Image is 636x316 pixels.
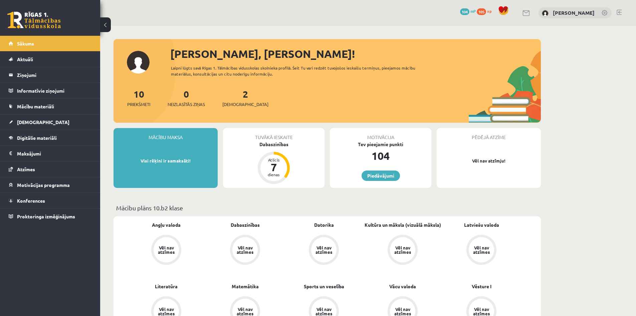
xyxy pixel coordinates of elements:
a: Motivācijas programma [9,177,92,193]
legend: Maksājumi [17,146,92,161]
a: Vēl nav atzīmes [284,235,363,266]
a: Digitālie materiāli [9,130,92,145]
a: Atzīmes [9,162,92,177]
span: Atzīmes [17,166,35,172]
a: Dabaszinības [231,221,260,228]
a: Dabaszinības Atlicis 7 dienas [223,141,325,185]
div: Vēl nav atzīmes [157,307,176,316]
div: 104 [330,148,431,164]
div: Vēl nav atzīmes [393,307,412,316]
a: Piedāvājumi [362,171,400,181]
span: Priekšmeti [127,101,150,108]
div: Tev pieejamie punkti [330,141,431,148]
span: Mācību materiāli [17,103,54,109]
div: Vēl nav atzīmes [472,307,491,316]
a: Maksājumi [9,146,92,161]
span: Sākums [17,40,34,46]
p: Vēl nav atzīmju! [440,157,538,164]
legend: Informatīvie ziņojumi [17,83,92,98]
span: 105 [477,8,486,15]
a: Vēl nav atzīmes [363,235,442,266]
span: Proktoringa izmēģinājums [17,213,75,219]
img: Marko Osemļjaks [542,10,549,17]
a: 2[DEMOGRAPHIC_DATA] [222,88,268,108]
div: 7 [264,162,284,173]
a: Datorika [314,221,334,228]
a: Mācību materiāli [9,99,92,114]
a: Rīgas 1. Tālmācības vidusskola [7,12,61,28]
div: Atlicis [264,158,284,162]
span: Digitālie materiāli [17,135,57,141]
div: Vēl nav atzīmes [157,245,176,254]
a: Ziņojumi [9,67,92,83]
a: Vēl nav atzīmes [127,235,206,266]
a: Vēl nav atzīmes [206,235,284,266]
div: Vēl nav atzīmes [472,245,491,254]
div: Vēl nav atzīmes [236,245,254,254]
div: dienas [264,173,284,177]
div: Pēdējā atzīme [437,128,541,141]
span: xp [487,8,491,14]
a: 0Neizlasītās ziņas [168,88,205,108]
a: 10Priekšmeti [127,88,150,108]
a: 105 xp [477,8,495,14]
a: Kultūra un māksla (vizuālā māksla) [365,221,441,228]
div: Vēl nav atzīmes [236,307,254,316]
a: Vēsture I [472,283,491,290]
a: Aktuāli [9,51,92,67]
div: Vēl nav atzīmes [314,245,333,254]
div: Vēl nav atzīmes [393,245,412,254]
div: [PERSON_NAME], [PERSON_NAME]! [170,46,541,62]
a: Konferences [9,193,92,208]
span: [DEMOGRAPHIC_DATA] [17,119,69,125]
span: mP [470,8,476,14]
span: 104 [460,8,469,15]
a: [PERSON_NAME] [553,9,595,16]
a: Matemātika [232,283,259,290]
span: Motivācijas programma [17,182,70,188]
div: Vēl nav atzīmes [314,307,333,316]
span: Aktuāli [17,56,33,62]
p: Visi rēķini ir samaksāti! [117,157,214,164]
a: Literatūra [155,283,178,290]
a: Vācu valoda [389,283,416,290]
a: Proktoringa izmēģinājums [9,209,92,224]
a: Informatīvie ziņojumi [9,83,92,98]
a: Latviešu valoda [464,221,499,228]
div: Tuvākā ieskaite [223,128,325,141]
a: [DEMOGRAPHIC_DATA] [9,114,92,130]
a: Sports un veselība [304,283,344,290]
p: Mācību plāns 10.b2 klase [116,203,538,212]
legend: Ziņojumi [17,67,92,83]
div: Dabaszinības [223,141,325,148]
a: 104 mP [460,8,476,14]
span: [DEMOGRAPHIC_DATA] [222,101,268,108]
a: Angļu valoda [152,221,181,228]
div: Mācību maksa [114,128,218,141]
div: Motivācija [330,128,431,141]
span: Neizlasītās ziņas [168,101,205,108]
div: Laipni lūgts savā Rīgas 1. Tālmācības vidusskolas skolnieka profilā. Šeit Tu vari redzēt tuvojošo... [171,65,427,77]
a: Vēl nav atzīmes [442,235,521,266]
a: Sākums [9,36,92,51]
span: Konferences [17,198,45,204]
